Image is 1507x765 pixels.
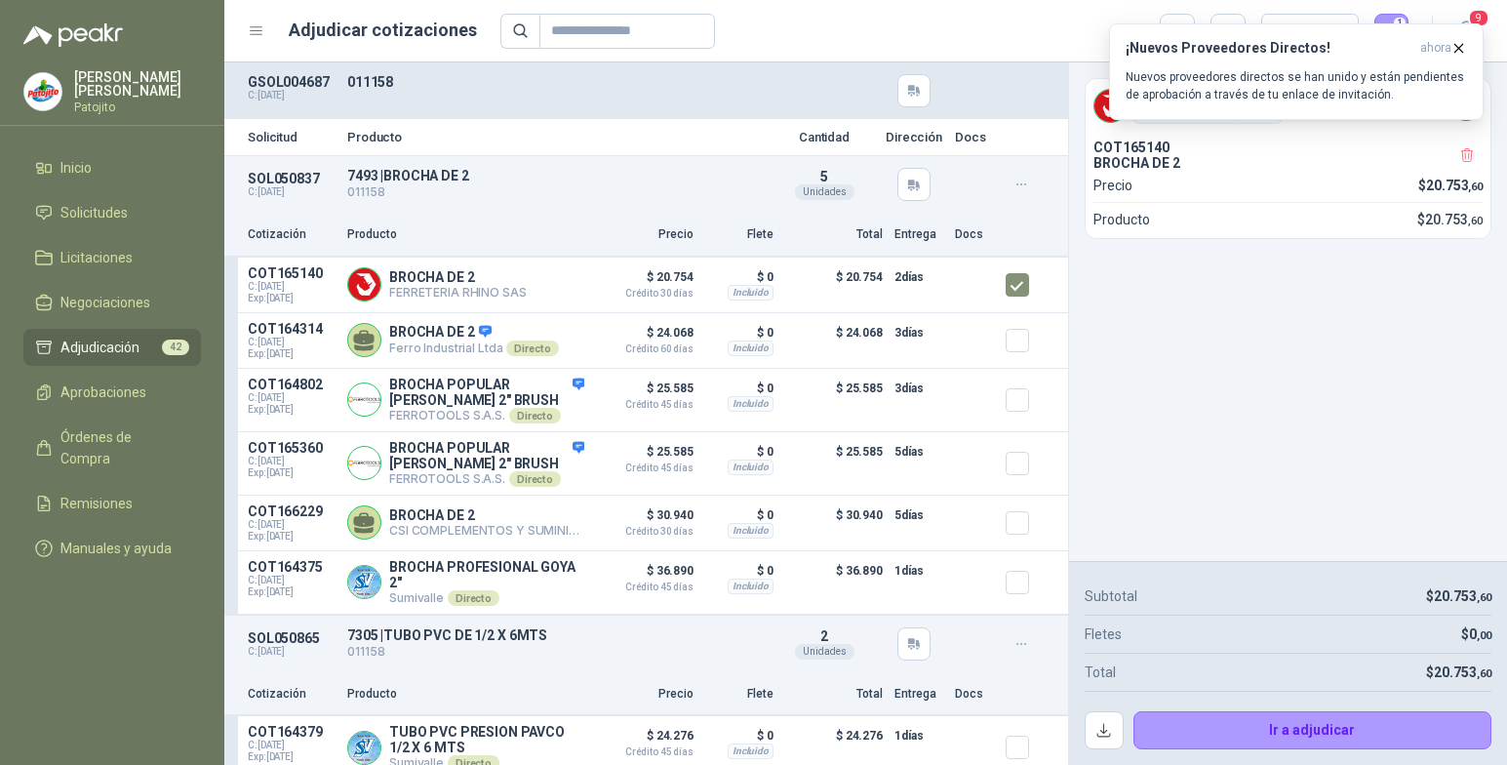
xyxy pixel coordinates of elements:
[1093,209,1150,230] p: Producto
[894,265,943,289] p: 2 días
[596,527,694,537] span: Crédito 30 días
[448,590,499,606] div: Directo
[347,225,584,244] p: Producto
[728,579,773,594] div: Incluido
[389,471,584,487] p: FERROTOOLS S.A.S.
[705,724,773,747] p: $ 0
[1085,624,1122,645] p: Fletes
[1093,175,1132,196] p: Precio
[1468,215,1483,227] span: ,60
[705,440,773,463] p: $ 0
[248,531,336,543] span: Exp: [DATE]
[1094,90,1127,122] img: Company Logo
[1420,40,1451,57] span: ahora
[248,281,336,293] span: C: [DATE]
[289,17,477,44] h1: Adjudicar cotizaciones
[248,586,336,598] span: Exp: [DATE]
[248,293,336,304] span: Exp: [DATE]
[775,131,873,143] p: Cantidad
[1425,212,1483,227] span: 20.753
[248,724,336,740] p: COT164379
[248,751,336,763] span: Exp: [DATE]
[894,724,943,747] p: 1 días
[1477,667,1491,680] span: ,60
[74,70,201,98] p: [PERSON_NAME] [PERSON_NAME]
[596,265,694,299] p: $ 20.754
[248,646,336,658] p: C: [DATE]
[728,744,773,759] div: Incluido
[596,747,694,757] span: Crédito 45 días
[74,101,201,113] p: Patojito
[795,184,854,200] div: Unidades
[248,519,336,531] span: C: [DATE]
[248,392,336,404] span: C: [DATE]
[1085,662,1116,683] p: Total
[785,685,883,704] p: Total
[248,404,336,416] span: Exp: [DATE]
[894,377,943,400] p: 3 días
[894,321,943,344] p: 3 días
[248,90,336,101] p: C: [DATE]
[347,183,764,202] p: 011158
[894,440,943,463] p: 5 días
[785,503,883,543] p: $ 30.940
[820,169,828,184] span: 5
[248,225,336,244] p: Cotización
[347,74,764,90] p: 011158
[596,503,694,537] p: $ 30.940
[955,225,994,244] p: Docs
[23,284,201,321] a: Negociaciones
[389,377,584,408] p: BROCHA POPULAR [PERSON_NAME] 2" BRUSH
[1468,181,1483,193] span: ,60
[389,341,559,356] p: Ferro Industrial Ltda
[1477,591,1491,604] span: ,60
[705,265,773,289] p: $ 0
[705,225,773,244] p: Flete
[389,507,584,523] p: BROCHA DE 2
[509,408,561,423] div: Directo
[894,559,943,583] p: 1 días
[162,340,189,355] span: 42
[1461,624,1491,645] p: $
[1374,14,1409,49] button: 1
[348,383,380,416] img: Company Logo
[23,329,201,366] a: Adjudicación42
[348,732,380,764] img: Company Logo
[347,131,764,143] p: Producto
[1469,626,1491,642] span: 0
[248,467,336,479] span: Exp: [DATE]
[23,239,201,276] a: Licitaciones
[248,321,336,337] p: COT164314
[248,377,336,392] p: COT164802
[60,426,182,469] span: Órdenes de Compra
[596,463,694,473] span: Crédito 45 días
[785,377,883,423] p: $ 25.585
[509,471,561,487] div: Directo
[248,685,336,704] p: Cotización
[894,225,943,244] p: Entrega
[596,440,694,473] p: $ 25.585
[1133,711,1492,750] button: Ir a adjudicar
[1426,585,1491,607] p: $
[348,447,380,479] img: Company Logo
[894,503,943,527] p: 5 días
[60,337,139,358] span: Adjudicación
[348,566,380,598] img: Company Logo
[705,559,773,583] p: $ 0
[596,724,694,757] p: $ 24.276
[389,285,527,300] p: FERRETERIA RHINO SAS
[248,348,336,360] span: Exp: [DATE]
[785,321,883,360] p: $ 24.068
[705,685,773,704] p: Flete
[248,265,336,281] p: COT165140
[885,131,943,143] p: Dirección
[23,485,201,522] a: Remisiones
[728,460,773,475] div: Incluido
[389,590,584,606] p: Sumivalle
[596,321,694,354] p: $ 24.068
[728,341,773,356] div: Incluido
[60,292,150,313] span: Negociaciones
[60,538,172,559] span: Manuales y ayuda
[596,344,694,354] span: Crédito 60 días
[1417,209,1483,230] p: $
